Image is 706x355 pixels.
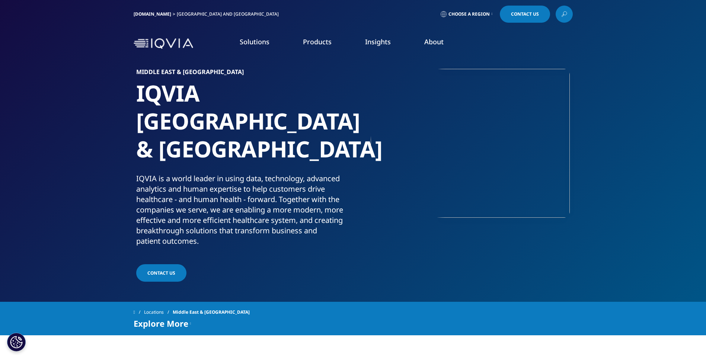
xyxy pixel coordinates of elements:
span: Choose a Region [448,11,490,17]
a: Locations [144,306,173,319]
div: [GEOGRAPHIC_DATA] and [GEOGRAPHIC_DATA] [177,11,282,17]
img: IQVIA Healthcare Information Technology and Pharma Clinical Research Company [134,38,193,49]
img: 6_rbuportraitoption.jpg [371,69,570,218]
a: Contact Us [500,6,550,23]
h1: IQVIA [GEOGRAPHIC_DATA] & [GEOGRAPHIC_DATA] [136,79,350,173]
h6: Middle East & [GEOGRAPHIC_DATA] [136,69,350,79]
a: Insights [365,37,391,46]
a: Contact us [136,264,186,282]
a: About [424,37,444,46]
span: Explore More [134,319,188,328]
a: Products [303,37,332,46]
span: Middle East & [GEOGRAPHIC_DATA] [173,306,250,319]
button: Cookies Settings [7,333,26,351]
a: Solutions [240,37,269,46]
p: IQVIA is a world leader in using data, technology, advanced analytics and human expertise to help... [136,173,350,251]
nav: Primary [196,26,573,61]
a: [DOMAIN_NAME] [134,11,171,17]
span: Contact Us [511,12,539,16]
span: Contact us [147,270,175,276]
